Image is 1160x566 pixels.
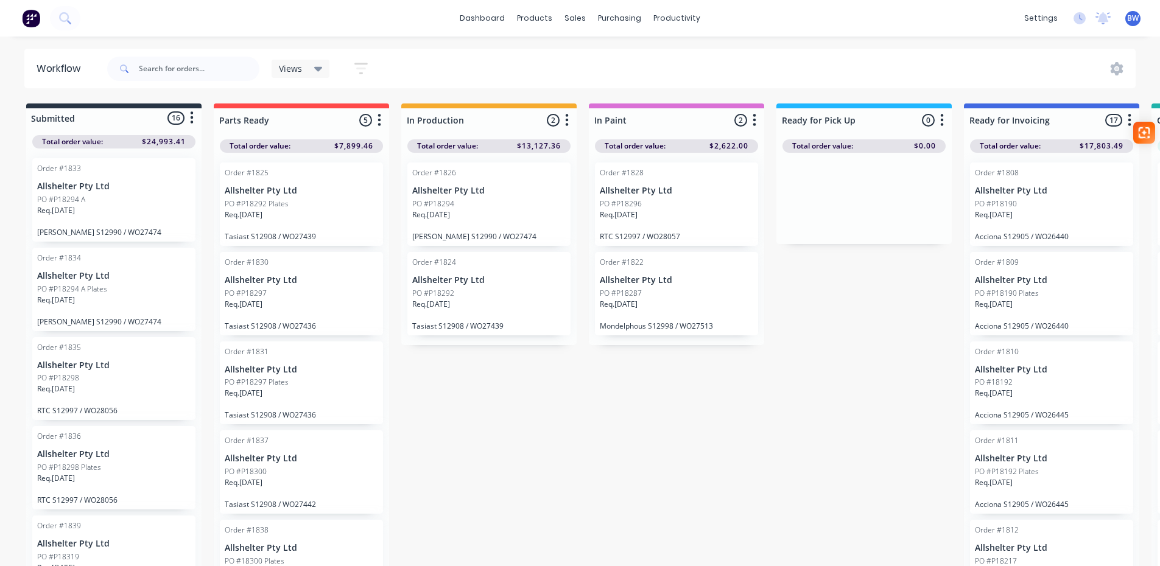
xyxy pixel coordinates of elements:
[37,539,191,549] p: Allshelter Pty Ltd
[975,477,1013,488] p: Req. [DATE]
[970,430,1133,514] div: Order #1811Allshelter Pty LtdPO #P18192 PlatesReq.[DATE]Acciona S12905 / WO26445
[37,406,191,415] p: RTC S12997 / WO28056
[975,275,1128,285] p: Allshelter Pty Ltd
[975,299,1013,310] p: Req. [DATE]
[37,61,86,76] div: Workflow
[600,167,644,178] div: Order #1828
[417,141,478,152] span: Total order value:
[412,288,454,299] p: PO #P18292
[412,232,566,241] p: [PERSON_NAME] S12990 / WO27474
[225,525,269,536] div: Order #1838
[975,365,1128,375] p: Allshelter Pty Ltd
[230,141,290,152] span: Total order value:
[32,426,195,509] div: Order #1836Allshelter Pty LtdPO #P18298 PlatesReq.[DATE]RTC S12997 / WO28056
[412,186,566,196] p: Allshelter Pty Ltd
[600,186,753,196] p: Allshelter Pty Ltd
[595,252,758,335] div: Order #1822Allshelter Pty LtdPO #P18287Req.[DATE]Mondelphous S12998 / WO27513
[225,299,262,310] p: Req. [DATE]
[225,167,269,178] div: Order #1825
[22,9,40,27] img: Factory
[600,209,638,220] p: Req. [DATE]
[225,346,269,357] div: Order #1831
[37,383,75,394] p: Req. [DATE]
[412,198,454,209] p: PO #P18294
[37,551,79,562] p: PO #P18319
[37,342,81,353] div: Order #1835
[142,136,186,147] span: $24,993.41
[37,449,191,459] p: Allshelter Pty Ltd
[32,337,195,421] div: Order #1835Allshelter Pty LtdPO #P18298Req.[DATE]RTC S12997 / WO28056
[517,141,561,152] span: $13,127.36
[914,141,936,152] span: $0.00
[32,158,195,242] div: Order #1833Allshelter Pty LtdPO #P18294 AReq.[DATE][PERSON_NAME] S12990 / WO27474
[225,365,378,375] p: Allshelter Pty Ltd
[37,360,191,371] p: Allshelter Pty Ltd
[975,257,1019,268] div: Order #1809
[225,453,378,464] p: Allshelter Pty Ltd
[970,162,1133,246] div: Order #1808Allshelter Pty LtdPO #P18190Req.[DATE]Acciona S12905 / WO26440
[220,341,383,425] div: Order #1831Allshelter Pty LtdPO #P18297 PlatesReq.[DATE]Tasiast S12908 / WO27436
[595,162,758,246] div: Order #1828Allshelter Pty LtdPO #P18296Req.[DATE]RTC S12997 / WO28057
[412,257,456,268] div: Order #1824
[42,136,103,147] span: Total order value:
[37,271,191,281] p: Allshelter Pty Ltd
[225,209,262,220] p: Req. [DATE]
[37,520,81,531] div: Order #1839
[592,9,647,27] div: purchasing
[412,209,450,220] p: Req. [DATE]
[37,253,81,264] div: Order #1834
[220,252,383,335] div: Order #1830Allshelter Pty LtdPO #P18297Req.[DATE]Tasiast S12908 / WO27436
[975,186,1128,196] p: Allshelter Pty Ltd
[37,495,191,505] p: RTC S12997 / WO28056
[407,252,571,335] div: Order #1824Allshelter Pty LtdPO #P18292Req.[DATE]Tasiast S12908 / WO27439
[412,275,566,285] p: Allshelter Pty Ltd
[334,141,373,152] span: $7,899.46
[558,9,592,27] div: sales
[37,372,79,383] p: PO #P18298
[975,209,1013,220] p: Req. [DATE]
[412,167,456,178] div: Order #1826
[975,388,1013,399] p: Req. [DATE]
[600,321,753,330] p: Mondelphous S12998 / WO27513
[37,317,191,326] p: [PERSON_NAME] S12990 / WO27474
[1080,141,1123,152] span: $17,803.49
[32,248,195,331] div: Order #1834Allshelter Pty LtdPO #P18294 A PlatesReq.[DATE][PERSON_NAME] S12990 / WO27474
[975,198,1017,209] p: PO #P18190
[37,163,81,174] div: Order #1833
[225,288,267,299] p: PO #P18297
[600,288,642,299] p: PO #P18287
[225,275,378,285] p: Allshelter Pty Ltd
[225,321,378,330] p: Tasiast S12908 / WO27436
[709,141,748,152] span: $2,622.00
[600,232,753,241] p: RTC S12997 / WO28057
[37,284,107,295] p: PO #P18294 A Plates
[37,205,75,216] p: Req. [DATE]
[225,186,378,196] p: Allshelter Pty Ltd
[454,9,511,27] a: dashboard
[37,181,191,192] p: Allshelter Pty Ltd
[647,9,706,27] div: productivity
[975,500,1128,509] p: Acciona S12905 / WO26445
[975,377,1013,388] p: PO #18192
[975,466,1039,477] p: PO #P18192 Plates
[37,473,75,484] p: Req. [DATE]
[975,167,1019,178] div: Order #1808
[1018,9,1064,27] div: settings
[220,430,383,514] div: Order #1837Allshelter Pty LtdPO #P18300Req.[DATE]Tasiast S12908 / WO27442
[412,321,566,330] p: Tasiast S12908 / WO27439
[225,543,378,553] p: Allshelter Pty Ltd
[605,141,666,152] span: Total order value:
[225,377,289,388] p: PO #P18297 Plates
[225,388,262,399] p: Req. [DATE]
[600,198,642,209] p: PO #P18296
[970,341,1133,425] div: Order #1810Allshelter Pty LtdPO #18192Req.[DATE]Acciona S12905 / WO26445
[975,543,1128,553] p: Allshelter Pty Ltd
[279,62,302,75] span: Views
[792,141,853,152] span: Total order value:
[225,435,269,446] div: Order #1837
[600,299,638,310] p: Req. [DATE]
[139,57,259,81] input: Search for orders...
[225,198,289,209] p: PO #P18292 Plates
[220,162,383,246] div: Order #1825Allshelter Pty LtdPO #P18292 PlatesReq.[DATE]Tasiast S12908 / WO27439
[412,299,450,310] p: Req. [DATE]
